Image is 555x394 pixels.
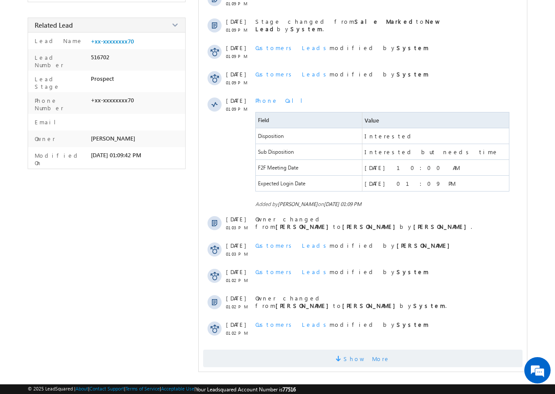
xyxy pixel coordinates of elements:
[75,386,88,391] a: About
[32,152,87,166] label: Modified On
[226,242,246,249] span: [DATE]
[32,135,55,142] label: Owner
[365,148,498,155] span: Interested but needs time
[255,242,454,249] span: modified by
[255,18,440,33] strong: New Lead
[255,242,329,249] span: Customers Leads
[226,330,252,336] span: 01:02 PM
[226,304,252,309] span: 01:02 PM
[226,294,246,302] span: [DATE]
[342,223,400,230] strong: [PERSON_NAME]
[258,164,298,171] span: F2F Meeting Date
[255,18,440,33] span: Stage changed from to by .
[32,118,63,126] label: Email
[196,386,296,393] span: Your Leadsquared Account Number is
[35,21,73,29] span: Related Lead
[365,180,455,187] span: [DATE] 01:09 PM
[226,278,252,283] span: 01:02 PM
[125,386,160,391] a: Terms of Service
[32,54,87,69] label: Lead Number
[365,164,460,171] span: [DATE] 10:00 AM
[226,44,246,51] span: [DATE]
[255,70,329,78] span: Customers Leads
[226,80,252,85] span: 01:09 PM
[226,321,246,328] span: [DATE]
[344,350,390,367] span: Show More
[255,44,329,51] span: Customers Leads
[256,160,362,175] span: F2F Meeting Date
[290,25,322,33] strong: System
[15,46,37,58] img: d_60004797649_company_0_60004797649
[226,251,252,257] span: 01:03 PM
[256,176,362,191] span: Expected Login Date
[365,116,379,124] span: Value
[32,97,87,112] label: Phone Number
[161,386,194,391] a: Acceptable Use
[342,302,400,309] strong: [PERSON_NAME]
[226,97,246,104] span: [DATE]
[397,70,429,78] strong: System
[11,81,160,263] textarea: Type your message and hit 'Enter'
[413,223,471,230] strong: [PERSON_NAME]
[255,268,429,275] span: modified by
[91,152,141,159] span: [DATE] 01:09:42 PM
[258,133,284,139] span: Disposition
[226,268,246,275] span: [DATE]
[226,54,252,59] span: 01:09 PM
[256,128,362,144] span: Disposition
[283,386,296,393] span: 77516
[32,37,83,44] label: Lead Name
[256,144,362,159] span: Sub Disposition
[255,321,429,328] span: modified by
[397,44,429,51] strong: System
[258,180,305,187] span: Expected Login Date
[255,294,447,309] span: Owner changed from to by .
[90,386,124,391] a: Contact Support
[255,215,472,230] span: Owner changed from to by .
[413,302,445,309] strong: System
[276,302,333,309] strong: [PERSON_NAME]
[91,38,134,45] a: +xx-xxxxxxxx70
[91,54,109,61] span: 516702
[255,70,429,78] span: modified by
[397,242,454,249] strong: [PERSON_NAME]
[46,46,147,58] div: Chat with us now
[91,135,135,142] span: [PERSON_NAME]
[258,117,269,123] span: Field
[324,201,362,207] span: [DATE] 01:09 PM
[226,215,246,223] span: [DATE]
[255,201,511,207] span: Added by on
[226,27,252,33] span: 01:09 PM
[144,4,165,25] div: Minimize live chat window
[276,223,333,230] strong: [PERSON_NAME]
[397,321,429,328] strong: System
[255,321,329,328] span: Customers Leads
[354,18,416,25] strong: Sale Marked
[255,44,429,51] span: modified by
[119,271,159,282] em: Start Chat
[32,75,87,90] label: Lead Stage
[255,97,309,104] span: Phone Call
[258,148,294,155] span: Sub Disposition
[226,106,252,112] span: 01:09 PM
[397,268,429,275] strong: System
[226,225,252,230] span: 01:03 PM
[226,70,246,78] span: [DATE]
[91,75,114,82] span: Prospect
[278,201,318,207] span: [PERSON_NAME]
[365,132,414,140] span: Interested
[255,268,329,275] span: Customers Leads
[28,386,296,393] span: © 2025 LeadSquared | | | | |
[91,97,134,104] span: +xx-xxxxxxxx70
[226,18,246,25] span: [DATE]
[226,1,252,6] span: 01:09 PM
